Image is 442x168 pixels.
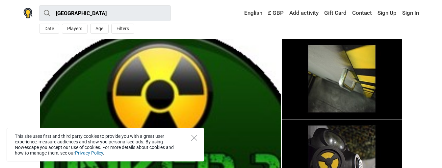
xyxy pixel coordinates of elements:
[39,5,171,21] input: try “London”
[323,7,348,19] a: Gift Card
[240,11,244,15] img: English
[376,7,398,19] a: Sign Up
[351,7,374,19] a: Contact
[62,24,88,34] button: Players
[75,150,103,156] a: Privacy Policy
[111,24,134,34] button: Filters
[7,128,204,161] div: This site uses first and third party cookies to provide you with a great user experience, measure...
[23,8,33,18] img: Nowescape logo
[191,135,197,141] button: Close
[401,7,419,19] a: Sign In
[39,24,59,34] button: Date
[266,7,285,19] a: £ GBP
[288,7,320,19] a: Add activity
[90,24,109,34] button: Age
[238,7,264,19] a: English
[282,39,402,119] img: Bunker 38b photo 4
[282,39,402,119] a: Bunker 38b photo 3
